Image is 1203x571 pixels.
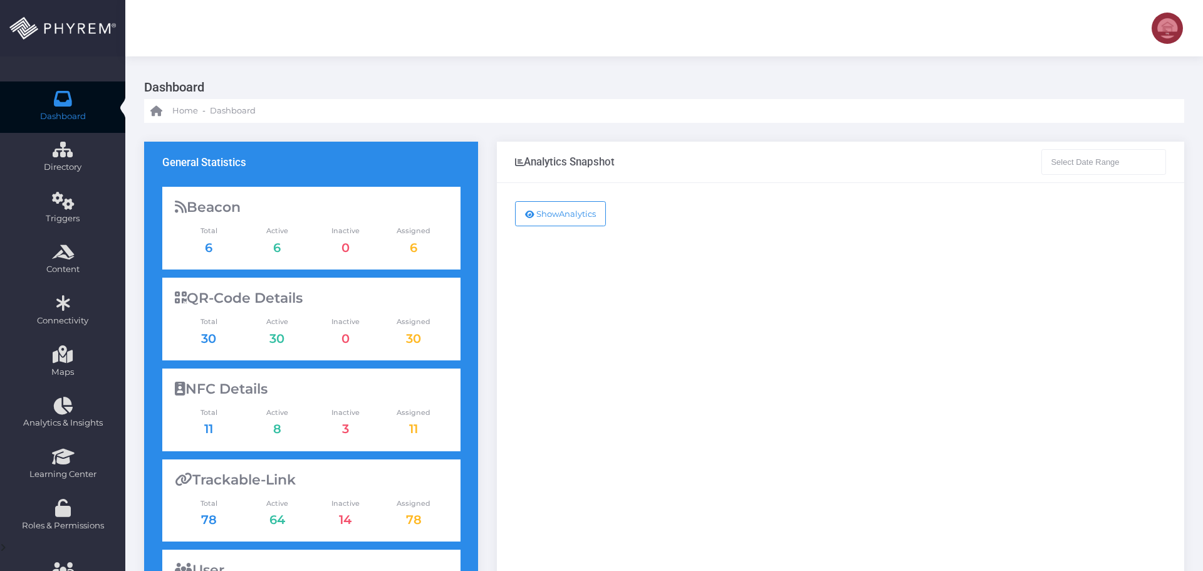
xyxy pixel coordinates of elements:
span: Active [243,498,311,509]
span: Triggers [8,212,117,225]
span: Active [243,317,311,327]
a: 6 [205,240,212,255]
a: 78 [406,512,422,527]
span: Total [175,317,243,327]
h3: General Statistics [162,156,246,169]
div: Beacon [175,199,448,216]
span: Active [243,226,311,236]
h3: Dashboard [144,75,1175,99]
span: Show [536,209,559,219]
span: Maps [51,366,74,379]
a: Dashboard [210,99,256,123]
span: Directory [8,161,117,174]
div: QR-Code Details [175,290,448,306]
a: 11 [409,421,418,436]
span: Total [175,407,243,418]
span: Active [243,407,311,418]
a: 64 [269,512,285,527]
span: Content [8,263,117,276]
div: NFC Details [175,381,448,397]
a: 8 [273,421,281,436]
span: Inactive [311,317,380,327]
span: Learning Center [8,468,117,481]
div: Analytics Snapshot [515,155,615,168]
span: Assigned [380,498,448,509]
span: Inactive [311,498,380,509]
span: Assigned [380,317,448,327]
a: 14 [339,512,352,527]
a: 30 [201,331,216,346]
a: 3 [342,421,349,436]
span: Assigned [380,407,448,418]
span: Inactive [311,226,380,236]
a: 30 [406,331,421,346]
div: Trackable-Link [175,472,448,488]
span: Connectivity [8,315,117,327]
a: 0 [341,331,350,346]
input: Select Date Range [1041,149,1167,174]
a: 11 [204,421,213,436]
button: ShowAnalytics [515,201,606,226]
span: Total [175,226,243,236]
span: Dashboard [210,105,256,117]
a: 6 [410,240,417,255]
span: Analytics & Insights [8,417,117,429]
span: Total [175,498,243,509]
span: Dashboard [40,110,86,123]
a: 6 [273,240,281,255]
a: 30 [269,331,284,346]
span: Assigned [380,226,448,236]
li: - [200,105,207,117]
a: Home [150,99,198,123]
a: 78 [201,512,217,527]
span: Home [172,105,198,117]
span: Inactive [311,407,380,418]
span: Roles & Permissions [8,520,117,532]
a: 0 [341,240,350,255]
